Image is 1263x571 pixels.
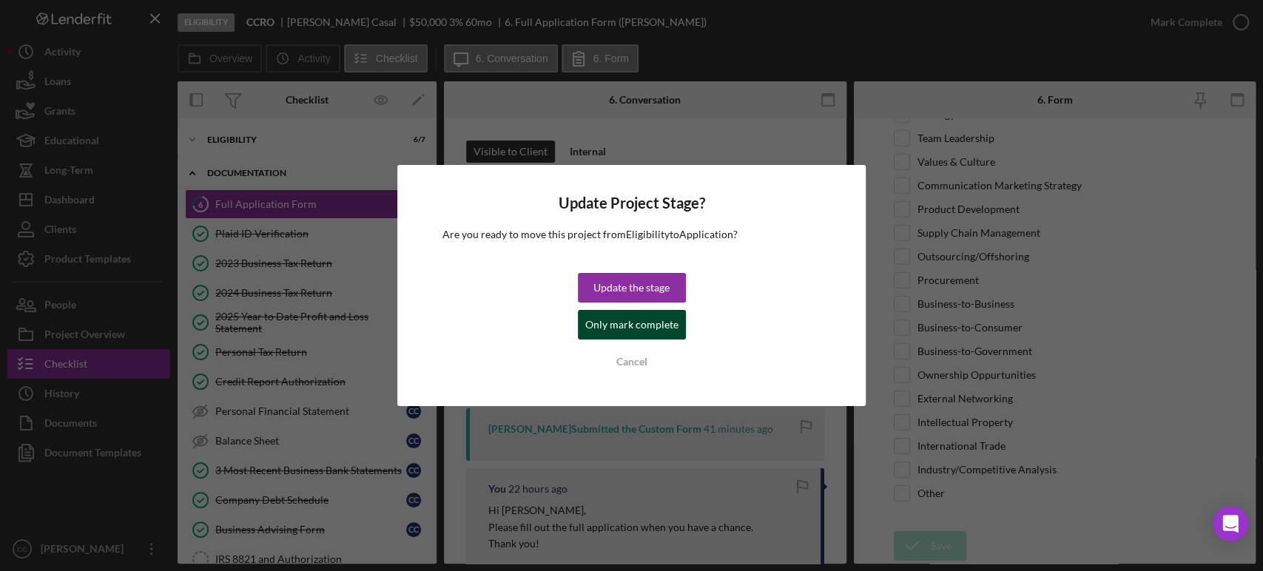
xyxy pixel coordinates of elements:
[585,310,678,339] div: Only mark complete
[593,273,670,303] div: Update the stage
[1213,506,1248,541] div: Open Intercom Messenger
[442,226,821,243] p: Are you ready to move this project from Eligibility to Application ?
[616,347,647,376] div: Cancel
[578,310,686,339] button: Only mark complete
[442,195,821,212] h4: Update Project Stage?
[578,273,686,303] button: Update the stage
[578,347,686,376] button: Cancel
